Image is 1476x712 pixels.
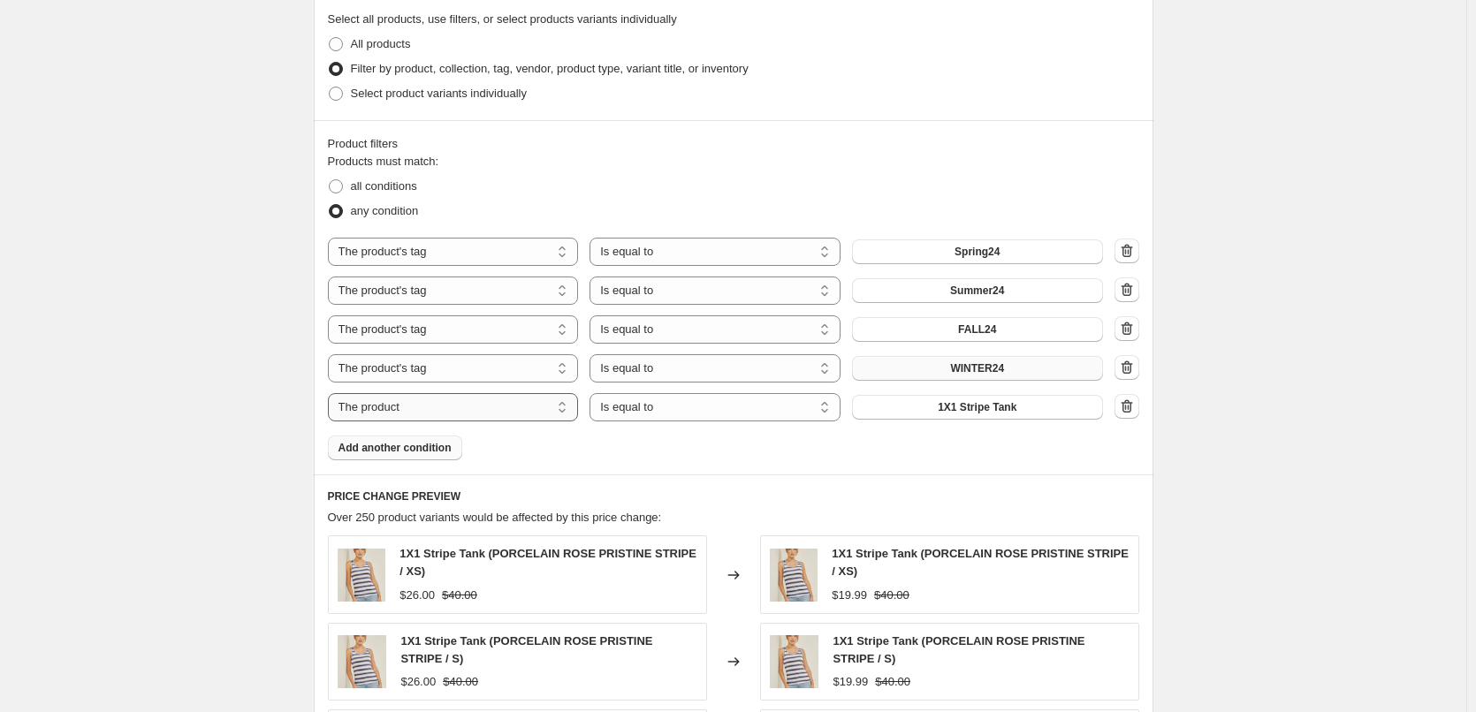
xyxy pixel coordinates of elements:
span: FALL24 [958,322,996,337]
img: AJ0S076Y_M0F_02_80x.jpg [770,635,819,688]
button: Spring24 [852,239,1103,264]
span: 1X1 Stripe Tank (PORCELAIN ROSE PRISTINE STRIPE / XS) [399,547,696,578]
span: WINTER24 [950,361,1004,375]
strike: $40.00 [874,587,909,604]
span: All products [351,37,411,50]
span: Spring24 [955,245,1000,259]
div: $26.00 [399,587,435,604]
span: 1X1 Stripe Tank [938,400,1016,414]
span: all conditions [351,179,417,193]
span: 1X1 Stripe Tank (PORCELAIN ROSE PRISTINE STRIPE / S) [400,634,652,665]
div: $19.99 [832,587,867,604]
span: Products must match: [328,155,439,168]
span: Summer24 [950,284,1004,298]
span: Filter by product, collection, tag, vendor, product type, variant title, or inventory [351,62,749,75]
img: AJ0S076Y_M0F_02_80x.jpg [770,549,818,602]
img: AJ0S076Y_M0F_02_80x.jpg [338,635,387,688]
strike: $40.00 [442,587,477,604]
button: WINTER24 [852,356,1103,381]
span: any condition [351,204,419,217]
strike: $40.00 [443,673,478,691]
span: 1X1 Stripe Tank (PORCELAIN ROSE PRISTINE STRIPE / S) [833,634,1084,665]
div: $19.99 [833,673,868,691]
span: Select all products, use filters, or select products variants individually [328,12,677,26]
div: Product filters [328,135,1139,153]
img: AJ0S076Y_M0F_02_80x.jpg [338,549,386,602]
button: Add another condition [328,436,462,460]
h6: PRICE CHANGE PREVIEW [328,489,1139,504]
div: $26.00 [400,673,436,691]
button: 1X1 Stripe Tank [852,395,1103,420]
span: Select product variants individually [351,87,527,100]
span: 1X1 Stripe Tank (PORCELAIN ROSE PRISTINE STRIPE / XS) [832,547,1129,578]
strike: $40.00 [875,673,910,691]
button: Summer24 [852,278,1103,303]
span: Add another condition [339,441,452,455]
button: FALL24 [852,317,1103,342]
span: Over 250 product variants would be affected by this price change: [328,511,662,524]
